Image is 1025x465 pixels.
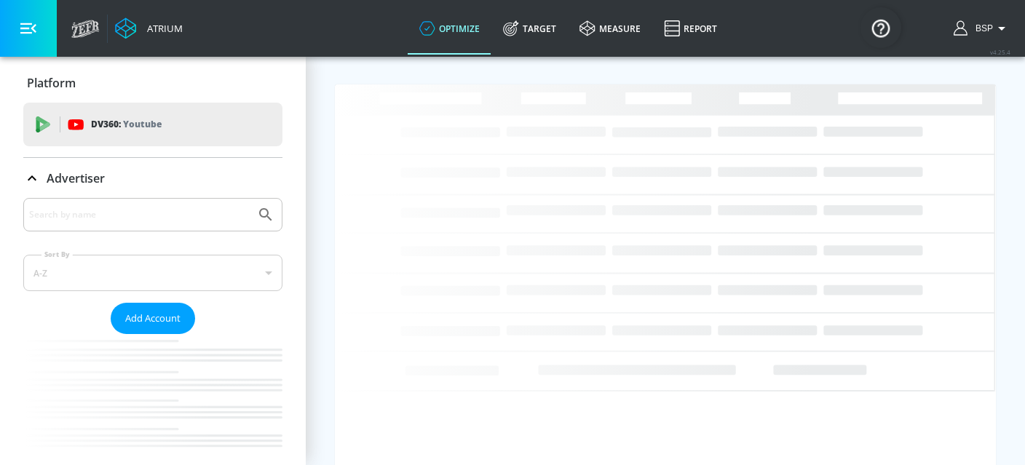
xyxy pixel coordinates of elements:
div: DV360: Youtube [23,103,282,146]
span: login as: bsp_linking@zefr.com [970,23,993,33]
label: Sort By [41,250,73,259]
p: Youtube [123,116,162,132]
a: Atrium [115,17,183,39]
a: optimize [408,2,491,55]
a: measure [568,2,652,55]
div: Atrium [141,22,183,35]
div: Platform [23,63,282,103]
span: v 4.25.4 [990,48,1010,56]
button: Open Resource Center [860,7,901,48]
div: Advertiser [23,158,282,199]
span: Add Account [125,310,181,327]
p: Advertiser [47,170,105,186]
a: Report [652,2,729,55]
button: BSP [954,20,1010,37]
p: DV360: [91,116,162,132]
div: A-Z [23,255,282,291]
a: Target [491,2,568,55]
button: Add Account [111,303,195,334]
input: Search by name [29,205,250,224]
p: Platform [27,75,76,91]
